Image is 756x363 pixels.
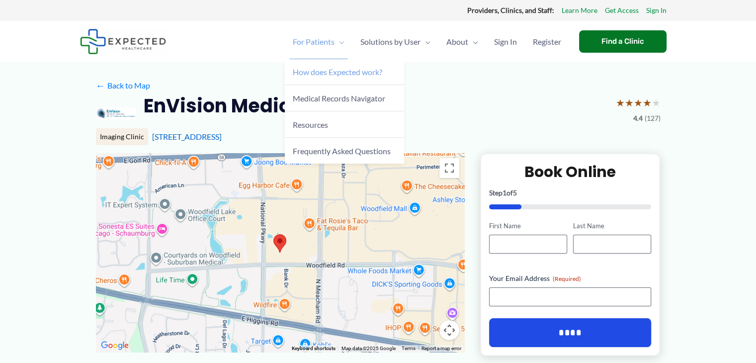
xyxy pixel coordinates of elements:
span: Map data ©2025 Google [341,346,396,351]
a: Learn More [562,4,597,17]
p: Step of [489,189,652,196]
span: About [446,24,468,59]
a: Find a Clinic [579,30,667,53]
span: Register [533,24,561,59]
span: Menu Toggle [335,24,344,59]
div: Imaging Clinic [96,128,148,145]
span: 5 [513,188,517,197]
label: Your Email Address [489,273,652,283]
a: Sign In [646,4,667,17]
h2: EnVision Medical Imaging [144,93,395,118]
a: Get Access [605,4,639,17]
button: Toggle fullscreen view [439,158,459,178]
span: Sign In [494,24,517,59]
a: [STREET_ADDRESS] [152,132,222,141]
label: First Name [489,221,567,231]
a: Medical Records Navigator [285,85,404,111]
span: Solutions by User [360,24,420,59]
span: ★ [652,93,661,112]
a: How does Expected work? [285,59,404,86]
a: Register [525,24,569,59]
span: Menu Toggle [468,24,478,59]
span: ★ [625,93,634,112]
a: Frequently Asked Questions [285,138,404,164]
a: Sign In [486,24,525,59]
span: (Required) [553,275,581,282]
span: Resources [293,120,328,129]
button: Map camera controls [439,320,459,340]
img: Expected Healthcare Logo - side, dark font, small [80,29,166,54]
strong: Providers, Clinics, and Staff: [467,6,554,14]
span: For Patients [293,24,335,59]
label: Last Name [573,221,651,231]
a: For PatientsMenu Toggle [285,24,352,59]
span: Menu Toggle [420,24,430,59]
span: ★ [643,93,652,112]
span: ← [96,81,105,90]
a: Resources [285,111,404,138]
a: AboutMenu Toggle [438,24,486,59]
a: Report a map error [421,346,461,351]
span: Frequently Asked Questions [293,146,391,156]
span: 4.4 [633,112,643,125]
span: (127) [645,112,661,125]
button: Keyboard shortcuts [292,345,336,352]
img: Google [98,339,131,352]
h2: Book Online [489,162,652,181]
span: 1 [503,188,506,197]
span: Medical Records Navigator [293,93,385,103]
span: ★ [634,93,643,112]
a: Solutions by UserMenu Toggle [352,24,438,59]
a: Terms (opens in new tab) [402,346,416,351]
nav: Primary Site Navigation [285,24,569,59]
a: Open this area in Google Maps (opens a new window) [98,339,131,352]
span: ★ [616,93,625,112]
span: How does Expected work? [293,67,382,77]
a: ←Back to Map [96,78,150,93]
